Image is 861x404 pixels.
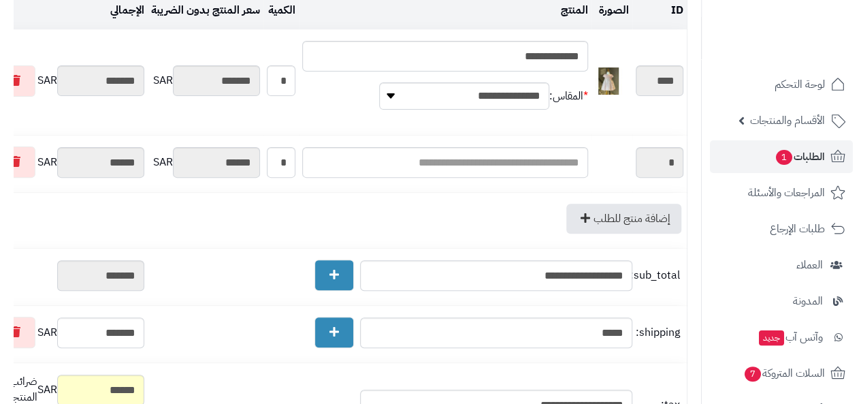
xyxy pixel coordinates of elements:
img: 1706604034-eb56f45d-ce6a-4116-b57f-7cade2d040c5-40x40.jpg [595,67,622,95]
span: وآتس آب [758,328,823,347]
a: المراجعات والأسئلة [710,176,853,209]
div: SAR [151,147,260,178]
a: السلات المتروكة7 [710,357,853,390]
span: طلبات الإرجاع [770,219,825,238]
span: العملاء [796,255,823,275]
span: sub_total: [636,268,680,283]
td: المقاس: [549,72,588,121]
a: إضافة منتج للطلب [566,204,681,234]
a: العملاء [710,249,853,281]
span: الأقسام والمنتجات [750,111,825,130]
a: المدونة [710,285,853,317]
span: جديد [759,330,784,345]
a: وآتس آبجديد [710,321,853,354]
span: 7 [745,367,761,382]
span: المراجعات والأسئلة [748,183,825,202]
a: لوحة التحكم [710,68,853,101]
a: طلبات الإرجاع [710,213,853,245]
span: المدونة [793,292,823,311]
span: السلات المتروكة [743,364,825,383]
span: لوحة التحكم [775,75,825,94]
span: الطلبات [775,147,825,166]
span: 1 [776,150,792,165]
span: shipping: [636,325,680,341]
div: SAR [151,65,260,96]
a: الطلبات1 [710,140,853,173]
